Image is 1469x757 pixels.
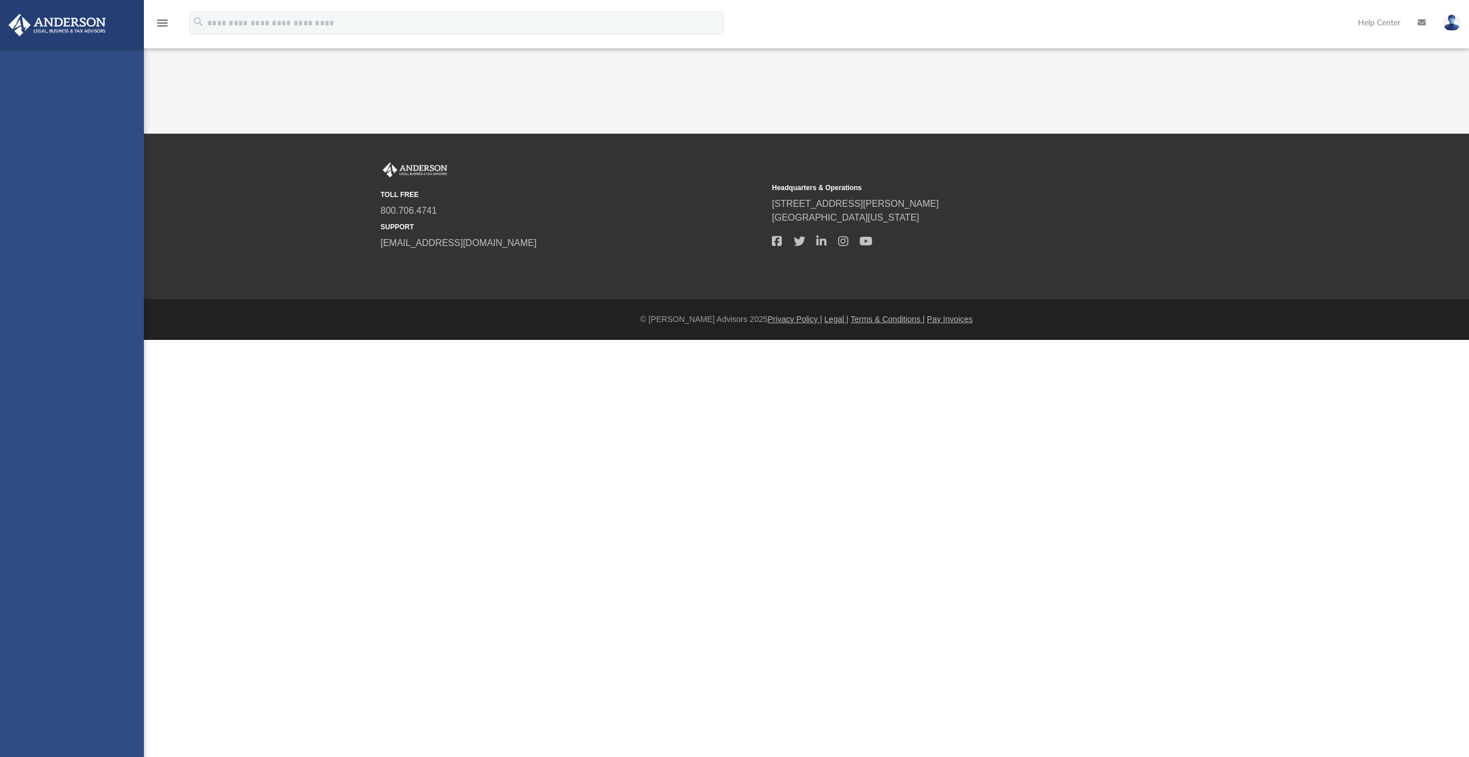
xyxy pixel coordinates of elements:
a: [GEOGRAPHIC_DATA][US_STATE] [772,213,919,222]
img: Anderson Advisors Platinum Portal [380,162,450,177]
a: Privacy Policy | [768,315,823,324]
a: Terms & Conditions | [851,315,925,324]
img: User Pic [1443,14,1460,31]
small: SUPPORT [380,222,764,232]
a: Legal | [824,315,848,324]
a: Pay Invoices [927,315,972,324]
img: Anderson Advisors Platinum Portal [5,14,109,36]
i: menu [155,16,169,30]
small: TOLL FREE [380,190,764,200]
a: [STREET_ADDRESS][PERSON_NAME] [772,199,939,209]
small: Headquarters & Operations [772,183,1155,193]
a: menu [155,22,169,30]
a: 800.706.4741 [380,206,437,215]
div: © [PERSON_NAME] Advisors 2025 [144,313,1469,325]
i: search [192,16,205,28]
a: [EMAIL_ADDRESS][DOMAIN_NAME] [380,238,536,248]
